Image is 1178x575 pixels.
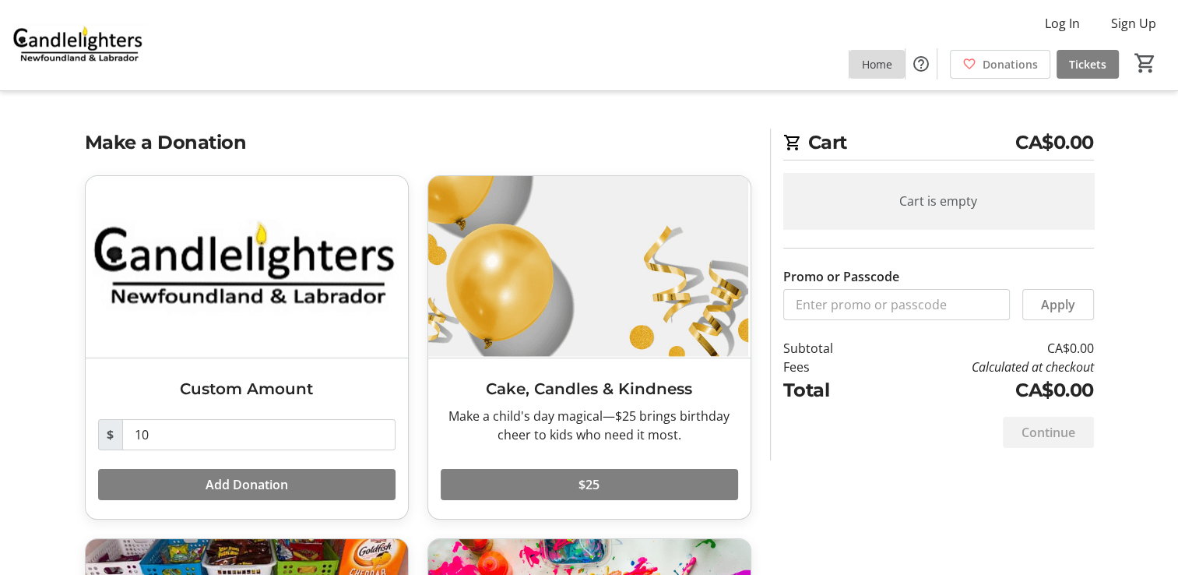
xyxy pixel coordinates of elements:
[783,358,874,376] td: Fees
[98,469,396,500] button: Add Donation
[122,419,396,450] input: Donation Amount
[1099,11,1169,36] button: Sign Up
[783,339,874,358] td: Subtotal
[428,176,751,358] img: Cake, Candles & Kindness
[862,56,892,72] span: Home
[98,377,396,400] h3: Custom Amount
[905,48,937,79] button: Help
[1111,14,1156,33] span: Sign Up
[983,56,1038,72] span: Donations
[873,339,1093,358] td: CA$0.00
[441,469,738,500] button: $25
[783,376,874,404] td: Total
[85,129,751,157] h2: Make a Donation
[783,173,1094,229] div: Cart is empty
[873,358,1093,376] td: Calculated at checkout
[783,289,1010,320] input: Enter promo or passcode
[1045,14,1080,33] span: Log In
[1069,56,1106,72] span: Tickets
[1041,295,1075,314] span: Apply
[86,176,408,358] img: Custom Amount
[578,475,600,494] span: $25
[1032,11,1092,36] button: Log In
[9,6,148,84] img: Candlelighters Newfoundland and Labrador's Logo
[1015,129,1094,157] span: CA$0.00
[873,376,1093,404] td: CA$0.00
[849,50,905,79] a: Home
[206,475,288,494] span: Add Donation
[1022,289,1094,320] button: Apply
[441,377,738,400] h3: Cake, Candles & Kindness
[783,129,1094,161] h2: Cart
[1057,50,1119,79] a: Tickets
[783,267,899,286] label: Promo or Passcode
[950,50,1050,79] a: Donations
[98,419,123,450] span: $
[441,407,738,444] div: Make a child's day magical—$25 brings birthday cheer to kids who need it most.
[1131,49,1159,77] button: Cart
